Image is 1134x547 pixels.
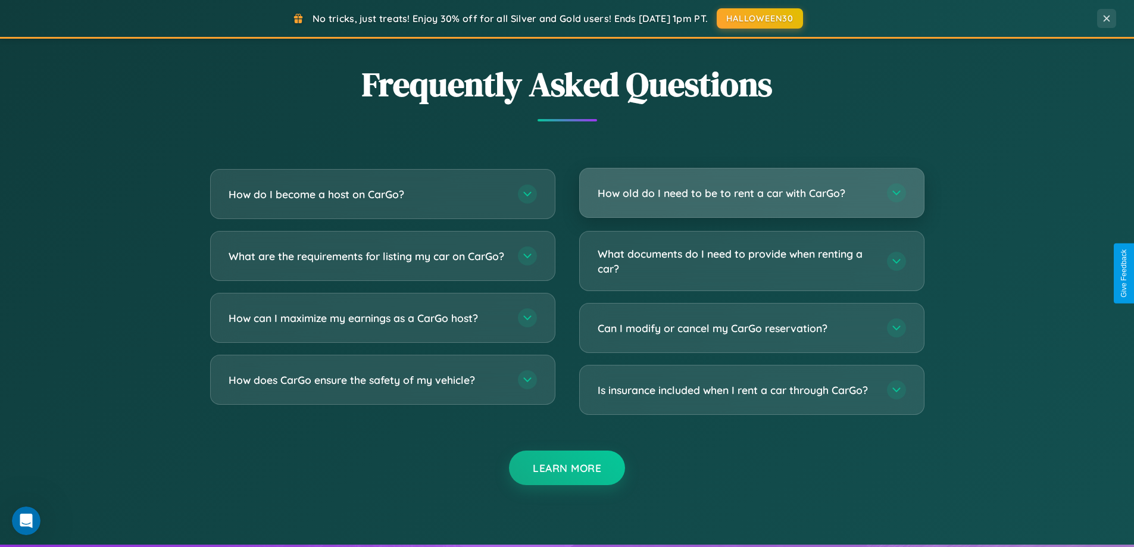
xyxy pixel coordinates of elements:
[598,246,875,276] h3: What documents do I need to provide when renting a car?
[12,507,40,535] iframe: Intercom live chat
[210,61,924,107] h2: Frequently Asked Questions
[598,383,875,398] h3: Is insurance included when I rent a car through CarGo?
[1120,249,1128,298] div: Give Feedback
[229,187,506,202] h3: How do I become a host on CarGo?
[229,311,506,326] h3: How can I maximize my earnings as a CarGo host?
[717,8,803,29] button: HALLOWEEN30
[509,451,625,485] button: Learn More
[229,373,506,387] h3: How does CarGo ensure the safety of my vehicle?
[598,321,875,336] h3: Can I modify or cancel my CarGo reservation?
[313,12,708,24] span: No tricks, just treats! Enjoy 30% off for all Silver and Gold users! Ends [DATE] 1pm PT.
[598,186,875,201] h3: How old do I need to be to rent a car with CarGo?
[229,249,506,264] h3: What are the requirements for listing my car on CarGo?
